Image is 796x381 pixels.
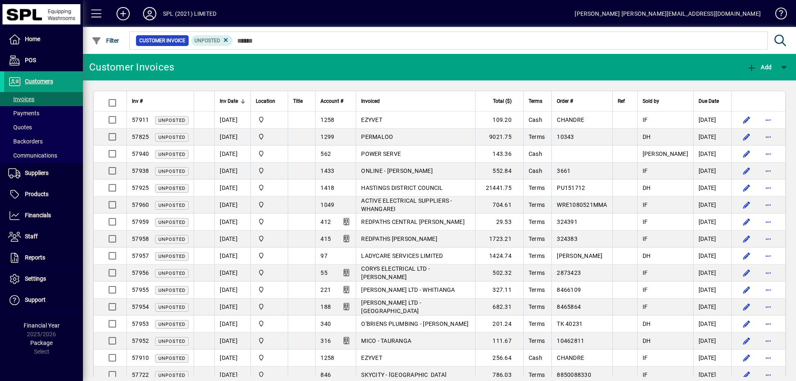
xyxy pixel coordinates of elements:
button: Edit [740,351,753,364]
td: [DATE] [214,129,250,146]
span: [PERSON_NAME] [643,150,688,157]
span: 1049 [320,201,334,208]
span: 8466109 [557,286,581,293]
button: Edit [740,113,753,126]
span: Terms [529,201,545,208]
span: Invoiced [361,97,380,106]
a: Invoices [4,92,83,106]
span: CHANDRE [557,354,584,361]
span: Unposted [158,271,185,276]
td: [DATE] [693,332,731,349]
span: SPL (2021) Limited [256,166,283,175]
div: Order # [557,97,607,106]
mat-chip: Customer Invoice Status: Unposted [191,35,233,46]
td: 201.24 [475,315,523,332]
span: 57954 [132,303,149,310]
span: Payments [8,110,39,116]
span: SPL (2021) Limited [256,268,283,277]
a: Suppliers [4,163,83,184]
span: 97 [320,252,328,259]
span: IF [643,116,648,123]
span: Cash [529,167,542,174]
td: [DATE] [214,112,250,129]
a: Staff [4,226,83,247]
span: IF [643,286,648,293]
span: Unposted [158,152,185,157]
a: Payments [4,106,83,120]
button: Edit [740,147,753,160]
span: 57959 [132,218,149,225]
span: Cash [529,150,542,157]
button: More options [762,334,775,347]
td: 502.32 [475,265,523,282]
span: Suppliers [25,170,49,176]
span: Financials [25,212,51,218]
span: 1299 [320,133,334,140]
span: Total ($) [493,97,512,106]
a: Quotes [4,120,83,134]
span: Add [747,64,772,70]
span: LADYCARE SERVICES LIMITED [361,252,443,259]
div: Customer Invoices [89,61,174,74]
span: DH [643,133,651,140]
button: Edit [740,334,753,347]
td: [DATE] [693,282,731,298]
div: Inv Date [220,97,245,106]
span: [PERSON_NAME] [557,252,602,259]
div: Title [293,97,310,106]
span: Ref [618,97,625,106]
span: IF [643,235,648,242]
button: Edit [740,317,753,330]
span: 57953 [132,320,149,327]
td: [DATE] [693,163,731,180]
span: Cash [529,116,542,123]
td: [DATE] [693,112,731,129]
a: POS [4,50,83,71]
span: 10462811 [557,337,584,344]
span: 57925 [132,184,149,191]
div: Invoiced [361,97,470,106]
span: WRE1080521MMA [557,201,607,208]
span: 324383 [557,235,578,242]
span: Unposted [158,203,185,208]
button: More options [762,215,775,228]
td: [DATE] [214,180,250,197]
button: Edit [740,249,753,262]
span: DH [643,337,651,344]
span: 57940 [132,150,149,157]
td: [DATE] [693,129,731,146]
span: Customer Invoice [139,36,185,45]
button: More options [762,266,775,279]
span: 846 [320,371,331,378]
span: Terms [529,303,545,310]
span: 57938 [132,167,149,174]
span: EZYVET [361,116,382,123]
button: Edit [740,164,753,177]
td: [DATE] [214,282,250,298]
span: Terms [529,235,545,242]
td: [DATE] [693,265,731,282]
span: Terms [529,252,545,259]
span: Terms [529,371,545,378]
span: SPL (2021) Limited [256,285,283,294]
td: 143.36 [475,146,523,163]
span: SPL (2021) Limited [256,149,283,158]
span: Order # [557,97,573,106]
a: Financials [4,205,83,226]
span: 324391 [557,218,578,225]
td: [DATE] [214,298,250,315]
span: Customers [25,78,53,85]
td: [DATE] [214,214,250,231]
span: CHANDRE [557,116,584,123]
span: SPL (2021) Limited [256,234,283,243]
button: Edit [740,181,753,194]
div: Total ($) [481,97,519,106]
span: Package [30,340,53,346]
button: More options [762,198,775,211]
button: Add [745,60,774,75]
td: [DATE] [693,349,731,366]
div: Location [256,97,283,106]
span: SPL (2021) Limited [256,319,283,328]
span: 562 [320,150,331,157]
td: [DATE] [693,298,731,315]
